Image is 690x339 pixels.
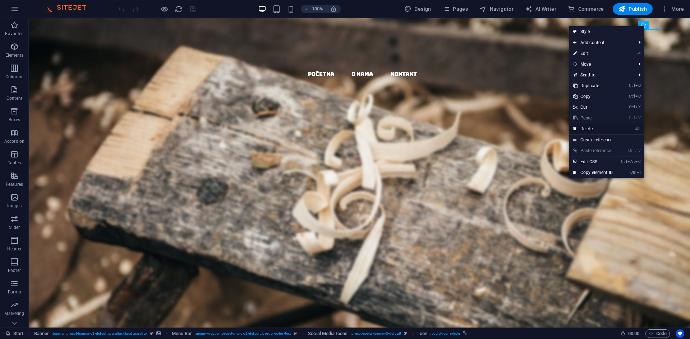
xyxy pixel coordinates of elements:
[404,5,431,13] span: Design
[34,329,49,338] span: Click to select. Double-click to edit
[635,94,640,99] i: C
[401,3,434,15] div: Design (Ctrl+Alt+Y)
[440,3,471,15] button: Pages
[569,113,617,123] a: CtrlVPaste
[9,117,20,123] p: Boxes
[635,83,640,88] i: D
[633,331,634,336] span: :
[175,5,183,13] i: Reload page
[568,5,604,13] span: Commerce
[4,138,24,144] p: Accordion
[7,246,22,252] p: Header
[6,182,23,187] p: Features
[649,329,667,338] span: Code
[9,225,20,230] p: Slider
[350,329,401,338] span: . preset-social-icons-v3-default
[569,59,633,70] span: Move
[401,3,434,15] button: Design
[5,31,23,37] p: Favorites
[8,160,21,166] p: Tables
[621,329,640,338] h6: Session time
[613,3,653,15] button: Publish
[569,123,617,134] a: ⌦Delete
[41,5,95,13] img: Editor Logo
[569,48,617,59] a: ⏎Edit
[156,331,161,335] i: This element contains a background
[308,329,348,338] span: Click to select. Double-click to edit
[312,5,323,13] h6: 100%
[7,203,22,209] p: Images
[637,170,640,175] i: I
[637,51,640,56] i: ⏎
[522,3,559,15] button: AI Writer
[618,5,647,13] span: Publish
[629,105,635,109] i: Ctrl
[174,5,183,13] button: reload
[430,329,460,338] span: . social-icons-icon
[6,95,22,101] p: Content
[52,329,147,338] span: . banner .preset-banner-v3-default .parallax-fixed .parallax
[628,329,639,338] span: 00 00
[565,3,607,15] button: Commerce
[569,145,617,156] a: Ctrl⇧VPaste reference
[404,331,407,335] i: This element is a customizable preset
[645,329,670,338] button: Code
[6,329,24,338] a: Click to cancel selection. Double-click to open Pages
[569,135,644,145] a: Create reference
[635,105,640,109] i: X
[443,5,468,13] span: Pages
[463,331,467,335] i: This element is linked
[4,311,24,316] p: Marketing
[634,148,637,153] i: ⇧
[195,329,291,338] span: . menu-wrapper .preset-menu-v2-default .border-color-text
[150,331,153,335] i: This element is a customizable preset
[630,170,636,175] i: Ctrl
[5,74,23,80] p: Columns
[635,126,640,131] i: ⌦
[621,159,627,164] i: Ctrl
[627,159,635,164] i: Alt
[330,6,337,12] i: On resize automatically adjust zoom level to fit chosen device.
[569,156,617,167] a: CtrlAltCEdit CSS
[525,5,556,13] span: AI Writer
[629,83,635,88] i: Ctrl
[569,91,617,102] a: CtrlCCopy
[628,148,634,153] i: Ctrl
[569,167,617,178] a: CtrlICopy element ID
[569,102,617,113] a: CtrlXCut
[676,329,684,338] button: Usercentrics
[477,3,516,15] button: Navigator
[569,37,633,48] span: Add content
[569,70,633,80] a: Send to
[629,94,635,99] i: Ctrl
[629,116,635,120] i: Ctrl
[294,331,297,335] i: This element is a customizable preset
[418,329,427,338] span: Click to select. Double-click to edit
[658,3,687,15] button: More
[569,26,644,37] a: Style
[661,5,684,13] span: More
[569,80,617,91] a: CtrlDDuplicate
[635,116,640,120] i: V
[638,148,640,153] i: V
[160,5,169,13] button: Click here to leave preview mode and continue editing
[8,289,21,295] p: Forms
[5,52,24,58] p: Elements
[479,5,514,13] span: Navigator
[34,329,467,338] nav: breadcrumb
[301,5,326,13] button: 100%
[635,159,640,164] i: C
[172,329,192,338] span: Click to select. Double-click to edit
[8,268,21,273] p: Footer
